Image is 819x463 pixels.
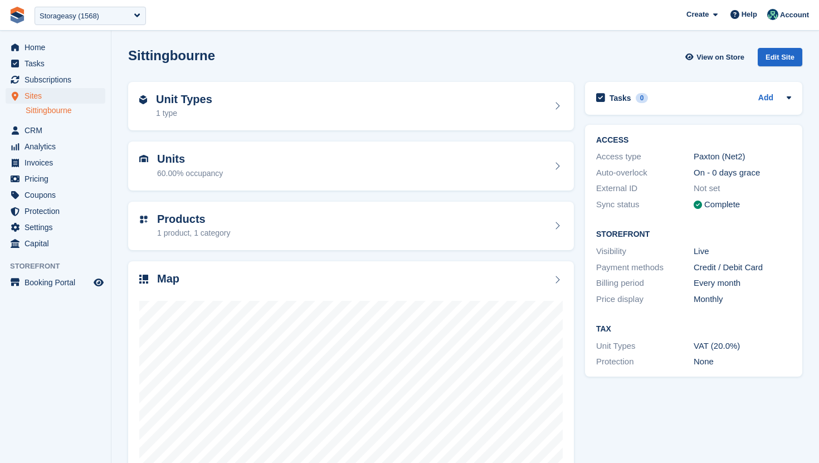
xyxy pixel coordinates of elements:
span: Create [686,9,709,20]
a: View on Store [684,48,749,66]
img: unit-type-icn-2b2737a686de81e16bb02015468b77c625bbabd49415b5ef34ead5e3b44a266d.svg [139,95,147,104]
h2: Storefront [596,230,791,239]
img: Jennifer Ofodile [767,9,778,20]
a: menu [6,187,105,203]
div: Complete [704,198,740,211]
div: Unit Types [596,340,694,353]
div: 1 product, 1 category [157,227,231,239]
a: Preview store [92,276,105,289]
div: Edit Site [758,48,802,66]
span: Tasks [25,56,91,71]
a: menu [6,171,105,187]
a: menu [6,155,105,170]
div: Every month [694,277,791,290]
span: Help [742,9,757,20]
span: Invoices [25,155,91,170]
a: menu [6,123,105,138]
span: Storefront [10,261,111,272]
h2: Sittingbourne [128,48,215,63]
span: Capital [25,236,91,251]
div: Payment methods [596,261,694,274]
div: Access type [596,150,694,163]
div: 0 [636,93,649,103]
a: menu [6,275,105,290]
span: CRM [25,123,91,138]
a: menu [6,72,105,87]
a: Products 1 product, 1 category [128,202,574,251]
div: Sync status [596,198,694,211]
div: Billing period [596,277,694,290]
span: Protection [25,203,91,219]
a: menu [6,220,105,235]
h2: Units [157,153,223,165]
a: Sittingbourne [26,105,105,116]
div: On - 0 days grace [694,167,791,179]
div: 60.00% occupancy [157,168,223,179]
div: VAT (20.0%) [694,340,791,353]
span: Account [780,9,809,21]
a: Edit Site [758,48,802,71]
div: Price display [596,293,694,306]
span: Settings [25,220,91,235]
a: menu [6,40,105,55]
a: menu [6,139,105,154]
div: Protection [596,355,694,368]
span: Home [25,40,91,55]
a: menu [6,203,105,219]
span: Booking Portal [25,275,91,290]
img: stora-icon-8386f47178a22dfd0bd8f6a31ec36ba5ce8667c1dd55bd0f319d3a0aa187defe.svg [9,7,26,23]
h2: Products [157,213,231,226]
div: Storageasy (1568) [40,11,99,22]
img: unit-icn-7be61d7bf1b0ce9d3e12c5938cc71ed9869f7b940bace4675aadf7bd6d80202e.svg [139,155,148,163]
a: Units 60.00% occupancy [128,142,574,191]
div: Paxton (Net2) [694,150,791,163]
img: map-icn-33ee37083ee616e46c38cad1a60f524a97daa1e2b2c8c0bc3eb3415660979fc1.svg [139,275,148,284]
div: Monthly [694,293,791,306]
h2: Unit Types [156,93,212,106]
a: Unit Types 1 type [128,82,574,131]
a: menu [6,236,105,251]
h2: Tasks [610,93,631,103]
div: Not set [694,182,791,195]
h2: Tax [596,325,791,334]
div: Credit / Debit Card [694,261,791,274]
div: Visibility [596,245,694,258]
h2: Map [157,272,179,285]
span: View on Store [696,52,744,63]
div: Live [694,245,791,258]
div: 1 type [156,108,212,119]
span: Analytics [25,139,91,154]
div: None [694,355,791,368]
h2: ACCESS [596,136,791,145]
a: menu [6,56,105,71]
span: Coupons [25,187,91,203]
a: menu [6,88,105,104]
div: Auto-overlock [596,167,694,179]
div: External ID [596,182,694,195]
span: Subscriptions [25,72,91,87]
span: Pricing [25,171,91,187]
span: Sites [25,88,91,104]
img: custom-product-icn-752c56ca05d30b4aa98f6f15887a0e09747e85b44ffffa43cff429088544963d.svg [139,215,148,224]
a: Add [758,92,773,105]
